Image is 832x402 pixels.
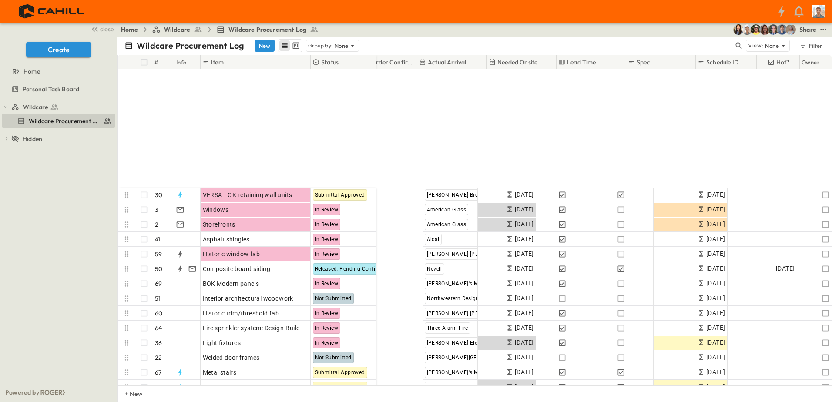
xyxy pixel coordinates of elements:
[567,58,596,67] p: Lead Time
[155,265,162,273] p: 50
[515,293,533,303] span: [DATE]
[121,25,138,34] a: Home
[706,204,725,214] span: [DATE]
[515,204,533,214] span: [DATE]
[164,25,190,34] span: Wildcare
[23,103,48,111] span: Wildcare
[802,50,820,74] div: Owner
[706,278,725,288] span: [DATE]
[155,220,158,229] p: 2
[174,55,201,69] div: Info
[315,192,365,198] span: Submittal Approved
[290,40,301,51] button: kanban view
[427,266,442,272] span: Nevell
[776,58,790,67] p: Hot?
[706,264,725,274] span: [DATE]
[155,383,162,392] p: 44
[137,40,244,52] p: Wildcare Procurement Log
[203,265,271,273] span: Composite board siding
[121,25,324,34] nav: breadcrumbs
[706,234,725,244] span: [DATE]
[733,24,744,35] img: Kim Bowen (kbowen@cahill-sf.com)
[155,294,161,303] p: 51
[228,25,306,34] span: Wildcare Procurement Log
[371,58,416,67] p: Order Confirmed?
[315,310,339,316] span: In Review
[427,355,522,361] span: [PERSON_NAME][GEOGRAPHIC_DATA]
[29,117,100,125] span: Wildcare Procurement Log
[748,41,763,50] p: View:
[176,50,187,74] div: Info
[800,55,826,69] div: Owner
[315,325,339,331] span: In Review
[315,207,339,213] span: In Review
[427,384,490,390] span: [PERSON_NAME] Roofing
[2,83,114,95] a: Personal Task Board
[203,309,279,318] span: Historic trim/threshold fab
[428,58,466,67] p: Actual Arrival
[706,293,725,303] span: [DATE]
[706,367,725,377] span: [DATE]
[427,295,480,301] span: Northwestern Design
[427,192,481,198] span: [PERSON_NAME] Bros
[765,41,779,50] p: None
[706,190,725,200] span: [DATE]
[777,24,787,35] img: Will Nethercutt (wnethercutt@cahill-sf.com)
[155,235,160,244] p: 41
[515,234,533,244] span: [DATE]
[751,24,761,35] img: Kevin Lewis (klewis@cahill-sf.com)
[706,382,725,392] span: [DATE]
[10,2,94,20] img: 4f72bfc4efa7236828875bac24094a5ddb05241e32d018417354e964050affa1.png
[785,24,796,35] img: Gondica Strykers (gstrykers@cahill-sf.com)
[23,134,42,143] span: Hidden
[315,236,339,242] span: In Review
[427,369,488,375] span: [PERSON_NAME]'s Metal
[203,191,292,199] span: VERSA-LOK retaining wall units
[2,65,114,77] a: Home
[706,352,725,362] span: [DATE]
[203,250,260,258] span: Historic window fab
[203,368,237,377] span: Metal stairs
[515,249,533,259] span: [DATE]
[153,55,174,69] div: #
[427,281,488,287] span: [PERSON_NAME]'s Metal
[515,352,533,362] span: [DATE]
[203,383,260,392] span: American hydrotech
[812,5,825,18] img: Profile Picture
[155,368,161,377] p: 67
[759,24,770,35] img: Kirsten Gregory (kgregory@cahill-sf.com)
[427,221,466,228] span: American Glass
[203,338,241,347] span: Light fixtures
[315,266,382,272] span: Released, Pending Confirm
[203,324,300,332] span: Fire sprinkler system: Design-Build
[321,58,339,67] p: Status
[203,220,235,229] span: Storefronts
[155,250,162,258] p: 59
[515,308,533,318] span: [DATE]
[706,219,725,229] span: [DATE]
[706,249,725,259] span: [DATE]
[427,340,489,346] span: [PERSON_NAME] Electric
[515,323,533,333] span: [DATE]
[768,24,778,35] img: Jared Salin (jsalin@cahill-sf.com)
[515,338,533,348] span: [DATE]
[427,207,466,213] span: American Glass
[155,309,162,318] p: 60
[203,205,229,214] span: Windows
[155,205,158,214] p: 3
[497,58,537,67] p: Needed Onsite
[203,235,250,244] span: Asphalt shingles
[335,41,349,50] p: None
[427,236,439,242] span: Alcal
[2,82,115,96] div: Personal Task Boardtest
[515,219,533,229] span: [DATE]
[2,115,114,127] a: Wildcare Procurement Log
[203,294,293,303] span: Interior architectural woodwork
[315,281,339,287] span: In Review
[799,25,816,34] div: Share
[706,308,725,318] span: [DATE]
[515,382,533,392] span: [DATE]
[308,41,333,50] p: Group by:
[279,40,290,51] button: row view
[315,221,339,228] span: In Review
